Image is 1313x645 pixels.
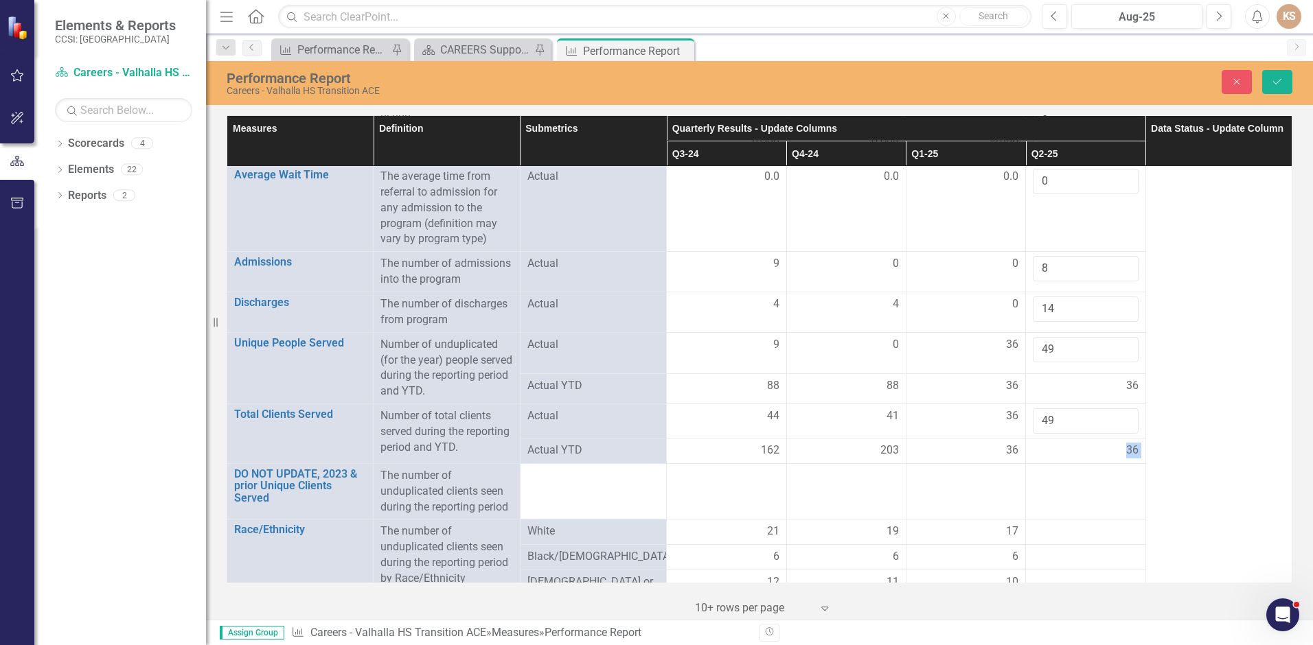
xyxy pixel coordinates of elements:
span: 0.0 [884,169,899,185]
img: ClearPoint Strategy [7,15,31,39]
span: 36 [1006,443,1018,458]
span: 9 [773,337,779,353]
a: Measures [492,626,539,639]
div: Performance Report [545,626,641,639]
div: Performance Report [583,43,691,60]
span: 6 [773,549,779,565]
span: 12 [767,574,779,590]
span: 0.0 [1003,169,1018,185]
span: 10 [1006,574,1018,590]
span: Assign Group [220,626,284,640]
span: Search [979,10,1008,21]
div: Aug-25 [1076,9,1198,25]
span: 11 [887,574,899,590]
span: Actual [527,169,659,185]
span: Actual [527,408,659,424]
span: Actual YTD [527,378,659,394]
div: » » [291,625,749,641]
p: The number of unduplicated clients seen during the reporting period [380,468,512,515]
p: The number of admissions into the program [380,256,512,288]
span: Actual YTD [527,443,659,458]
a: Careers - Valhalla HS Transition ACE [55,65,192,81]
span: 0 [893,337,899,353]
span: 203 [880,443,899,458]
span: 36 [1006,408,1018,424]
p: The average time from referral to admission for any admission to the program (definition may vary... [380,169,512,247]
span: 6 [893,549,899,565]
p: Number of total clients served during the reporting period and YTD. [380,408,512,456]
span: 4 [773,296,779,312]
button: Search [959,7,1028,26]
iframe: Intercom live chat [1266,598,1299,631]
div: 22 [121,164,143,176]
a: Performance Report [275,41,388,58]
button: KS [1277,4,1301,29]
span: 41 [887,408,899,424]
a: Race/Ethnicity [234,524,366,536]
span: 88 [767,378,779,394]
input: Search ClearPoint... [278,5,1031,29]
span: 0 [1012,296,1018,312]
a: CAREERS Support Solutions Landing Page [418,41,531,58]
div: Performance Report [227,71,824,86]
input: Search Below... [55,98,192,122]
span: 9 [773,256,779,272]
span: 0.0 [764,169,779,185]
span: 88 [887,378,899,394]
small: CCSI: [GEOGRAPHIC_DATA] [55,34,176,45]
a: DO NOT UPDATE, 2023 & prior Unique Clients Served [234,468,366,504]
a: Reports [68,188,106,204]
a: Elements [68,162,114,178]
span: 21 [767,524,779,539]
span: 19 [887,524,899,539]
span: Actual [527,256,659,272]
a: Admissions [234,256,366,268]
span: 44 [767,408,779,424]
div: 4 [131,138,153,150]
span: Black/[DEMOGRAPHIC_DATA] [527,549,659,565]
span: Actual [527,296,659,312]
div: CAREERS Support Solutions Landing Page [440,41,531,58]
div: 2 [113,189,135,201]
span: 36 [1126,443,1139,458]
span: 0 [1012,256,1018,272]
span: 36 [1006,378,1018,394]
a: Scorecards [68,136,124,152]
p: The number of discharges from program [380,296,512,328]
span: Actual [527,337,659,353]
a: Average Wait Time [234,169,366,181]
span: 0 [893,256,899,272]
span: 6 [1012,549,1018,565]
span: Elements & Reports [55,17,176,34]
span: 162 [761,443,779,458]
span: 36 [1006,337,1018,353]
a: Careers - Valhalla HS Transition ACE [310,626,486,639]
button: Aug-25 [1071,4,1202,29]
a: Total Clients Served [234,408,366,421]
span: White [527,524,659,539]
div: Careers - Valhalla HS Transition ACE [227,86,824,96]
a: Discharges [234,296,366,309]
div: The number of unduplicated clients seen during the reporting period by Race/Ethnicity [380,524,512,586]
div: Performance Report [297,41,388,58]
span: 36 [1126,378,1139,394]
span: 4 [893,296,899,312]
p: Number of unduplicated (for the year) people served during the reporting period and YTD. [380,337,512,399]
span: 17 [1006,524,1018,539]
span: [DEMOGRAPHIC_DATA] or [DEMOGRAPHIC_DATA] [527,574,659,606]
a: Unique People Served [234,337,366,349]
